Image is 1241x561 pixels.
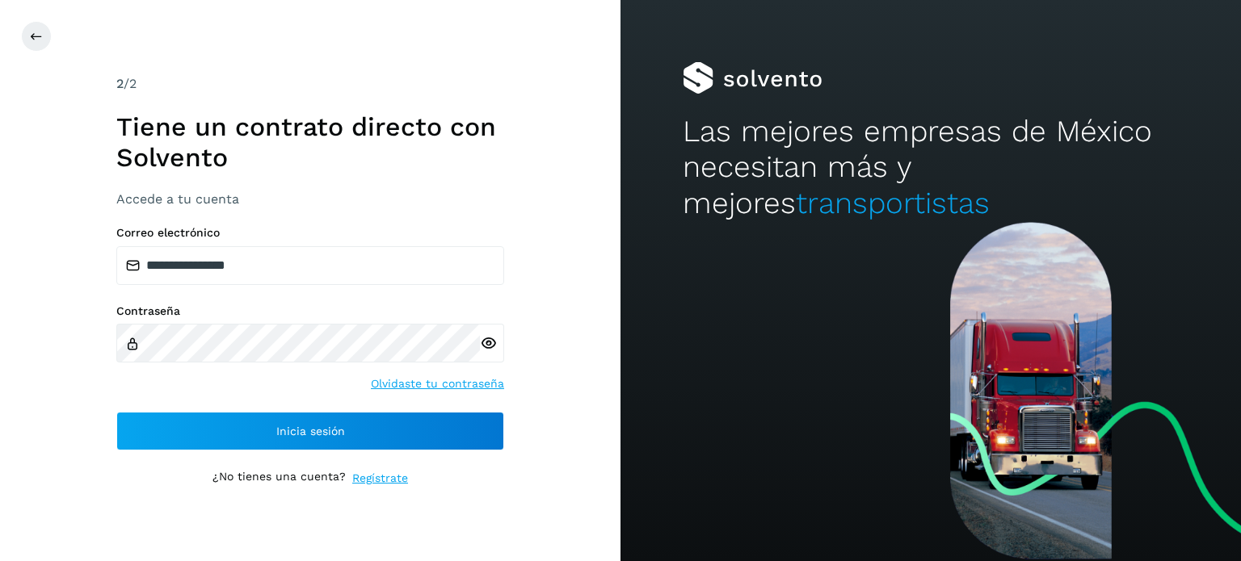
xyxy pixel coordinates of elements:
a: Olvidaste tu contraseña [371,375,504,392]
label: Correo electrónico [116,226,504,240]
span: 2 [116,76,124,91]
p: ¿No tienes una cuenta? [212,470,346,487]
h2: Las mejores empresas de México necesitan más y mejores [683,114,1179,221]
button: Inicia sesión [116,412,504,450]
h1: Tiene un contrato directo con Solvento [116,111,504,174]
span: Inicia sesión [276,425,345,437]
label: Contraseña [116,304,504,318]
h3: Accede a tu cuenta [116,191,504,207]
div: /2 [116,74,504,94]
span: transportistas [796,186,990,220]
a: Regístrate [352,470,408,487]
